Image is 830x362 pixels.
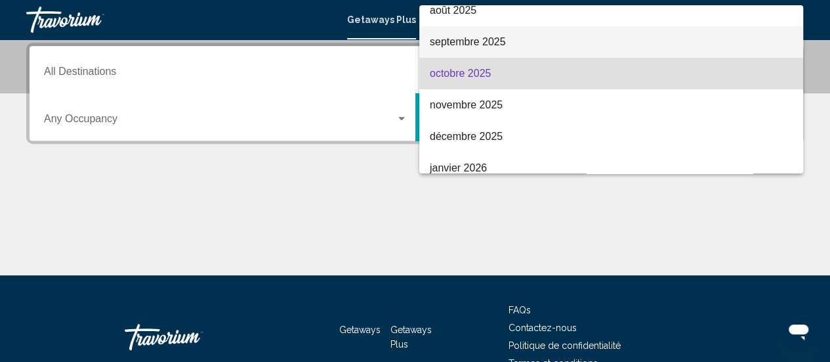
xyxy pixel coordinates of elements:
iframe: Bouton de lancement de la fenêtre de messagerie [778,309,820,351]
span: décembre 2025 [430,121,793,152]
span: novembre 2025 [430,89,793,121]
span: septembre 2025 [430,26,793,58]
span: janvier 2026 [430,152,793,184]
span: octobre 2025 [430,58,793,89]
